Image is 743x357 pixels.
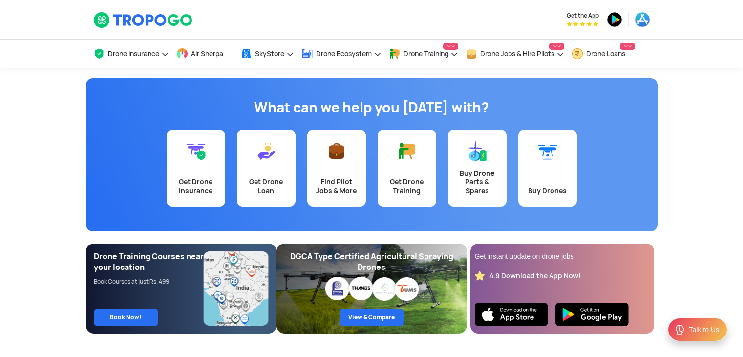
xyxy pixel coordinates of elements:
div: Drone Training Courses near your location [94,251,204,273]
span: New [549,43,564,50]
a: Drone Ecosystem [301,40,382,68]
img: star_rating [475,271,485,281]
img: Get Drone Training [397,141,417,161]
div: DGCA Type Certified Agricultural Spraying Drones [284,251,459,273]
h1: What can we help you [DATE] with? [93,98,650,117]
img: playstore [607,12,622,27]
img: Buy Drones [538,141,557,161]
span: Drone Loans [586,50,625,58]
a: Buy Drone Parts & Spares [448,130,507,207]
a: Find Pilot Jobs & More [307,130,366,207]
a: Get Drone Loan [237,130,296,207]
a: Drone Insurance [93,40,169,68]
div: Get Drone Loan [243,178,290,195]
a: Get Drone Insurance [167,130,225,207]
img: ic_Support.svg [674,324,686,335]
img: TropoGo Logo [93,12,193,28]
div: Buy Drones [524,186,571,195]
div: Get Drone Training [383,178,430,195]
a: Book Now! [94,309,158,326]
img: appstore [635,12,650,27]
img: Ios [475,303,548,326]
div: Find Pilot Jobs & More [313,178,360,195]
span: Drone Insurance [108,50,159,58]
span: Drone Ecosystem [316,50,372,58]
span: New [443,43,458,50]
img: Buy Drone Parts & Spares [467,141,487,161]
a: Drone Jobs & Hire PilotsNew [466,40,564,68]
span: New [620,43,635,50]
span: Drone Jobs & Hire Pilots [480,50,554,58]
span: Drone Training [403,50,448,58]
a: Get Drone Training [378,130,436,207]
div: Get instant update on drone jobs [475,251,650,261]
span: Get the App [567,12,599,20]
div: 4.9 Download the App Now! [489,271,581,281]
a: Drone LoansNew [572,40,635,68]
img: App Raking [567,22,598,26]
a: View & Compare [340,309,404,326]
div: Buy Drone Parts & Spares [454,169,501,195]
div: Get Drone Insurance [172,178,219,195]
img: Playstore [555,303,629,326]
span: Air Sherpa [191,50,223,58]
img: Get Drone Loan [256,141,276,161]
span: SkyStore [255,50,284,58]
a: Drone TrainingNew [389,40,458,68]
img: Get Drone Insurance [186,141,206,161]
a: Buy Drones [518,130,577,207]
div: Book Courses at just Rs. 499 [94,278,204,286]
div: Talk to Us [689,325,719,335]
a: Air Sherpa [176,40,233,68]
a: SkyStore [240,40,294,68]
img: Find Pilot Jobs & More [327,141,346,161]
